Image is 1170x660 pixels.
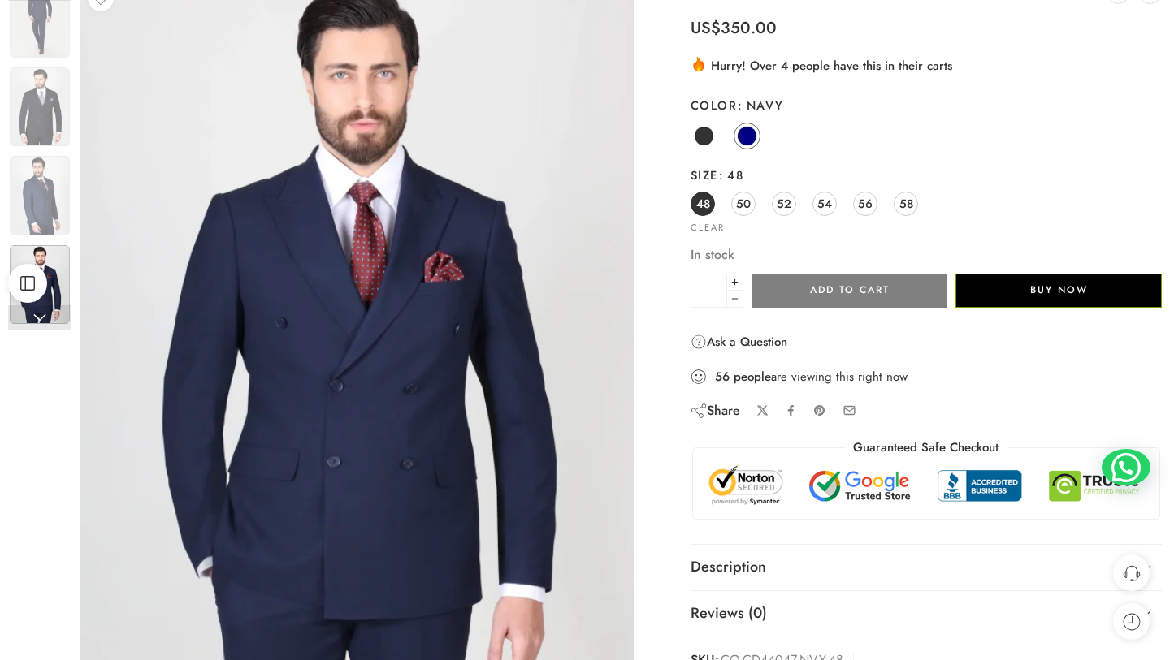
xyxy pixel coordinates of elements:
[718,166,743,183] span: 48
[858,192,873,214] span: 56
[696,192,710,214] span: 48
[737,97,783,114] span: Navy
[691,332,787,352] a: Ask a Question
[691,402,740,420] div: Share
[812,192,837,216] a: 54
[813,404,826,417] a: Pin on Pinterest
[691,16,777,40] bdi: 350.00
[752,274,947,308] button: Add to cart
[899,192,913,214] span: 58
[705,464,1147,507] img: Trust
[691,97,1162,114] label: Color
[715,369,730,385] strong: 56
[955,274,1162,308] button: Buy Now
[777,192,791,214] span: 52
[10,67,70,147] img: co-cd44047-blk
[691,223,725,232] a: Clear options
[845,439,1007,456] legend: Guaranteed Safe Checkout
[691,244,1162,265] p: In stock
[10,156,70,235] img: co-cd44047-blk
[843,403,856,417] a: Email to your friends
[736,192,751,214] span: 50
[853,192,877,216] a: 56
[691,274,727,308] input: Product quantity
[785,404,797,416] a: Share on Facebook
[691,545,1162,590] a: Description
[691,591,1162,636] a: Reviews (0)
[772,192,796,216] a: 52
[731,192,756,216] a: 50
[894,192,918,216] a: 58
[691,55,1162,75] div: Hurry! Over 4 people have this in their carts
[10,245,70,325] img: co-cd44047-blk
[691,167,1162,183] label: Size
[691,192,715,216] a: 48
[817,192,832,214] span: 54
[691,16,721,40] span: US$
[734,369,771,385] strong: people
[691,368,1162,386] div: are viewing this right now
[756,404,769,416] a: Share on X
